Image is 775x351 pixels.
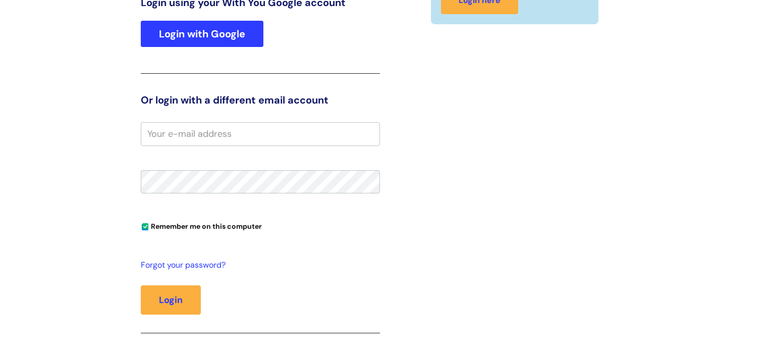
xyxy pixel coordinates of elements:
[142,224,148,230] input: Remember me on this computer
[141,285,201,315] button: Login
[141,220,262,231] label: Remember me on this computer
[141,258,375,273] a: Forgot your password?
[141,94,380,106] h3: Or login with a different email account
[141,218,380,234] div: You can uncheck this option if you're logging in from a shared device
[141,21,263,47] a: Login with Google
[141,122,380,145] input: Your e-mail address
